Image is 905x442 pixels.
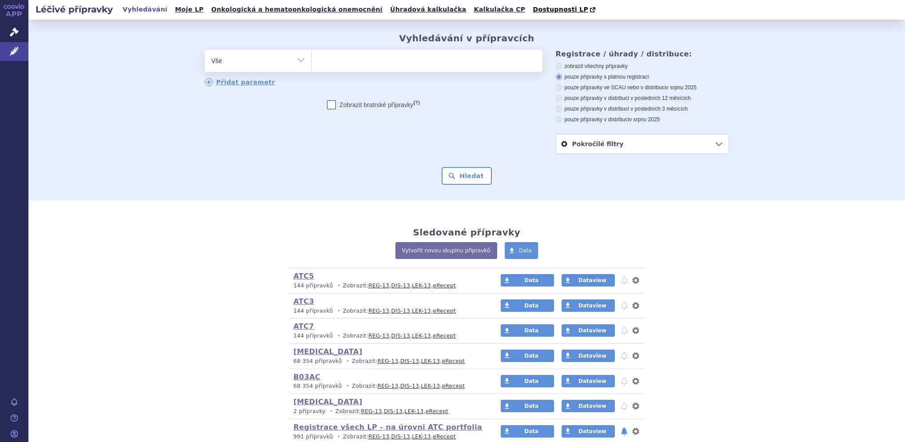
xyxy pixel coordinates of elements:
a: Data [501,274,554,287]
span: v srpnu 2025 [629,116,660,123]
p: Zobrazit: , , , [294,433,484,441]
button: notifikace [620,350,629,361]
a: Dataview [562,375,615,387]
button: notifikace [620,325,629,336]
a: LEK-13 [412,308,431,314]
h2: Sledované přípravky [413,227,521,238]
a: B03AC [294,373,321,381]
p: Zobrazit: , , , [294,282,484,290]
label: pouze přípravky v distribuci v posledních 3 měsících [556,105,729,112]
a: Data [501,299,554,312]
a: Dataview [562,324,615,337]
button: notifikace [620,275,629,286]
span: Data [524,378,538,384]
a: REG-13 [368,333,389,339]
button: Hledat [442,167,492,185]
a: DIS-13 [400,358,419,364]
i: • [335,332,343,340]
i: • [344,382,352,390]
a: Dataview [562,299,615,312]
a: LEK-13 [421,383,440,389]
a: Onkologická a hematoonkologická onemocnění [208,4,385,16]
span: 144 přípravků [294,308,333,314]
span: 2 přípravky [294,408,326,414]
a: eRecept [433,308,456,314]
button: nastavení [631,300,640,311]
button: notifikace [620,426,629,437]
label: pouze přípravky ve SCAU nebo v distribuci [556,84,729,91]
span: Data [519,247,532,254]
a: Data [501,400,554,412]
a: LEK-13 [421,358,440,364]
span: 68 354 přípravků [294,358,342,364]
button: nastavení [631,401,640,411]
a: LEK-13 [412,333,431,339]
a: LEK-13 [412,434,431,440]
i: • [335,433,343,441]
button: notifikace [620,300,629,311]
label: pouze přípravky v distribuci [556,116,729,123]
label: Zobrazit bratrské přípravky [327,100,420,109]
button: nastavení [631,426,640,437]
a: Moje LP [172,4,206,16]
label: pouze přípravky v distribuci v posledních 12 měsících [556,95,729,102]
span: 991 přípravků [294,434,333,440]
a: eRecept [442,383,465,389]
span: 144 přípravků [294,283,333,289]
a: DIS-13 [391,434,410,440]
span: Data [524,353,538,359]
a: Dataview [562,350,615,362]
a: Data [501,425,554,438]
p: Zobrazit: , , , [294,358,484,365]
button: notifikace [620,376,629,386]
h2: Vyhledávání v přípravcích [399,33,534,44]
a: REG-13 [368,434,389,440]
span: Dataview [578,403,606,409]
span: Data [524,277,538,283]
a: REG-13 [377,383,398,389]
span: Data [524,327,538,334]
button: nastavení [631,376,640,386]
a: Data [501,350,554,362]
a: ATC5 [294,272,315,280]
span: Dataview [578,353,606,359]
a: DIS-13 [391,333,410,339]
a: ATC7 [294,322,315,331]
p: Zobrazit: , , , [294,307,484,315]
span: Dostupnosti LP [533,6,588,13]
a: eRecept [433,333,456,339]
span: Data [524,403,538,409]
a: REG-13 [368,283,389,289]
a: Dataview [562,400,615,412]
a: Data [501,324,554,337]
a: DIS-13 [400,383,419,389]
i: • [327,408,335,415]
a: Kalkulačka CP [471,4,528,16]
a: REG-13 [361,408,382,414]
span: Dataview [578,327,606,334]
a: Data [505,242,538,259]
a: eRecept [442,358,465,364]
span: Dataview [578,277,606,283]
span: Dataview [578,428,606,434]
label: pouze přípravky s platnou registrací [556,73,729,80]
button: nastavení [631,325,640,336]
span: v srpnu 2025 [666,84,697,91]
a: Vyhledávání [120,4,170,16]
a: ATC3 [294,297,315,306]
a: eRecept [433,283,456,289]
h3: Registrace / úhrady / distribuce: [556,50,729,58]
a: eRecept [426,408,449,414]
a: [MEDICAL_DATA] [294,398,363,406]
span: Dataview [578,303,606,309]
i: • [335,307,343,315]
span: Data [524,303,538,309]
span: 68 354 přípravků [294,383,342,389]
a: REG-13 [377,358,398,364]
span: Data [524,428,538,434]
a: Dataview [562,274,615,287]
a: Data [501,375,554,387]
button: notifikace [620,401,629,411]
a: DIS-13 [391,283,410,289]
i: • [335,282,343,290]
